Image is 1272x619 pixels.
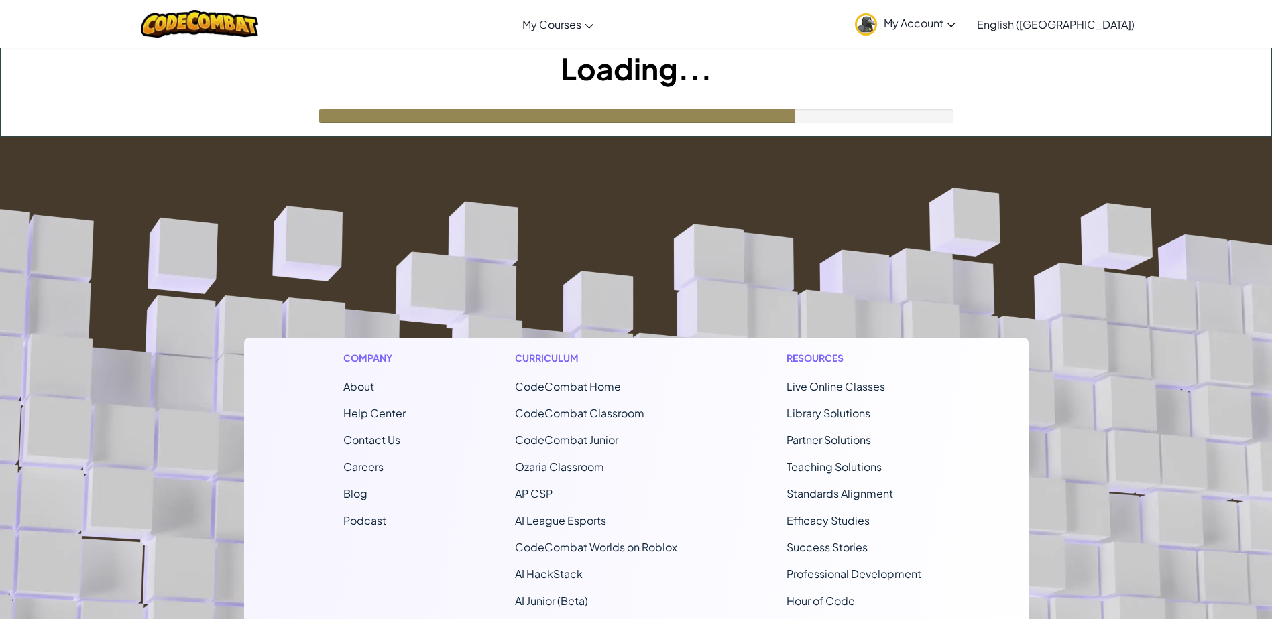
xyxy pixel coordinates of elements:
a: Help Center [343,406,406,420]
a: Careers [343,460,384,474]
img: avatar [855,13,877,36]
span: CodeCombat Home [515,379,621,393]
h1: Company [343,351,406,365]
a: English ([GEOGRAPHIC_DATA]) [970,6,1141,42]
a: AP CSP [515,486,553,500]
a: My Courses [516,6,600,42]
a: AI HackStack [515,567,583,581]
a: Success Stories [787,540,868,554]
h1: Curriculum [515,351,677,365]
a: CodeCombat Classroom [515,406,644,420]
a: CodeCombat Worlds on Roblox [515,540,677,554]
span: My Courses [522,17,581,31]
span: My Account [884,16,956,30]
a: My Account [848,3,962,45]
a: Professional Development [787,567,921,581]
a: Hour of Code [787,594,855,608]
a: Library Solutions [787,406,870,420]
a: Efficacy Studies [787,513,870,527]
a: Live Online Classes [787,379,885,393]
span: Contact Us [343,433,400,447]
a: Podcast [343,513,386,527]
a: CodeCombat Junior [515,433,618,447]
a: AI League Esports [515,513,606,527]
a: Ozaria Classroom [515,460,604,474]
h1: Resources [787,351,929,365]
a: Standards Alignment [787,486,893,500]
a: Blog [343,486,367,500]
a: Partner Solutions [787,433,871,447]
a: AI Junior (Beta) [515,594,588,608]
a: Teaching Solutions [787,460,882,474]
span: English ([GEOGRAPHIC_DATA]) [977,17,1135,31]
h1: Loading... [1,48,1271,89]
a: About [343,379,374,393]
img: CodeCombat logo [141,10,258,38]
